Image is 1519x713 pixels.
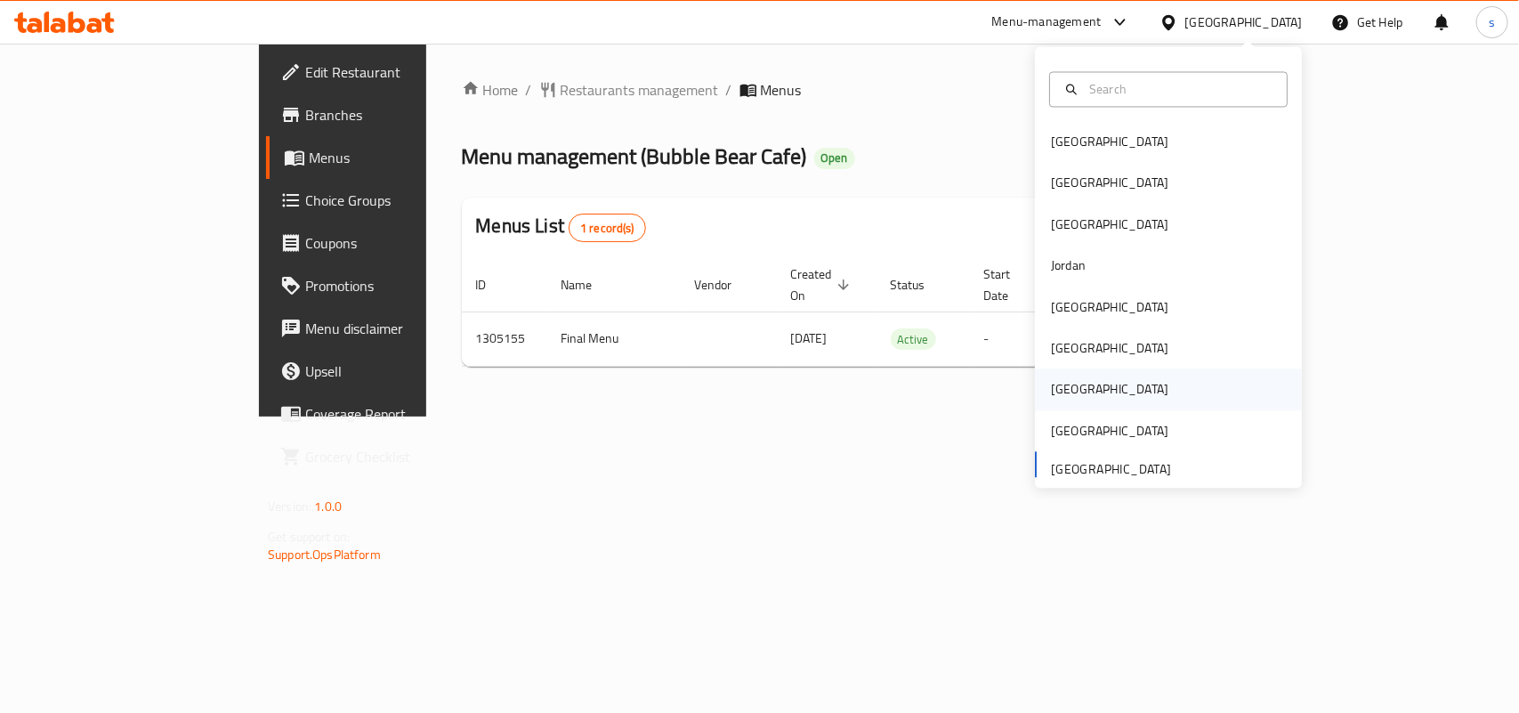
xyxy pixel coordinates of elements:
[1489,12,1495,32] span: s
[268,543,381,566] a: Support.OpsPlatform
[1051,421,1168,441] div: [GEOGRAPHIC_DATA]
[1051,380,1168,400] div: [GEOGRAPHIC_DATA]
[1051,297,1168,317] div: [GEOGRAPHIC_DATA]
[1051,339,1168,359] div: [GEOGRAPHIC_DATA]
[266,136,513,179] a: Menus
[268,495,311,518] span: Version:
[695,274,755,296] span: Vendor
[268,525,350,548] span: Get support on:
[305,403,498,425] span: Coverage Report
[305,190,498,211] span: Choice Groups
[266,264,513,307] a: Promotions
[305,318,498,339] span: Menu disclaimer
[266,350,513,393] a: Upsell
[305,61,498,83] span: Edit Restaurant
[992,12,1102,33] div: Menu-management
[1051,174,1168,193] div: [GEOGRAPHIC_DATA]
[1051,215,1168,234] div: [GEOGRAPHIC_DATA]
[891,328,936,350] div: Active
[1082,79,1276,99] input: Search
[984,263,1034,306] span: Start Date
[791,263,855,306] span: Created On
[305,275,498,296] span: Promotions
[570,220,645,237] span: 1 record(s)
[726,79,732,101] li: /
[266,393,513,435] a: Coverage Report
[1051,133,1168,152] div: [GEOGRAPHIC_DATA]
[266,93,513,136] a: Branches
[561,79,719,101] span: Restaurants management
[526,79,532,101] li: /
[305,446,498,467] span: Grocery Checklist
[891,274,949,296] span: Status
[314,495,342,518] span: 1.0.0
[309,147,498,168] span: Menus
[305,104,498,126] span: Branches
[266,307,513,350] a: Menu disclaimer
[970,312,1055,366] td: -
[814,148,855,169] div: Open
[462,258,1346,367] table: enhanced table
[814,150,855,166] span: Open
[547,312,681,366] td: Final Menu
[305,361,498,382] span: Upsell
[761,79,802,101] span: Menus
[1051,256,1086,276] div: Jordan
[305,232,498,254] span: Coupons
[476,274,510,296] span: ID
[791,327,828,350] span: [DATE]
[462,136,807,176] span: Menu management ( Bubble Bear Cafe )
[476,213,646,242] h2: Menus List
[266,222,513,264] a: Coupons
[562,274,616,296] span: Name
[462,79,1224,101] nav: breadcrumb
[266,435,513,478] a: Grocery Checklist
[891,329,936,350] span: Active
[1185,12,1303,32] div: [GEOGRAPHIC_DATA]
[266,51,513,93] a: Edit Restaurant
[266,179,513,222] a: Choice Groups
[539,79,719,101] a: Restaurants management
